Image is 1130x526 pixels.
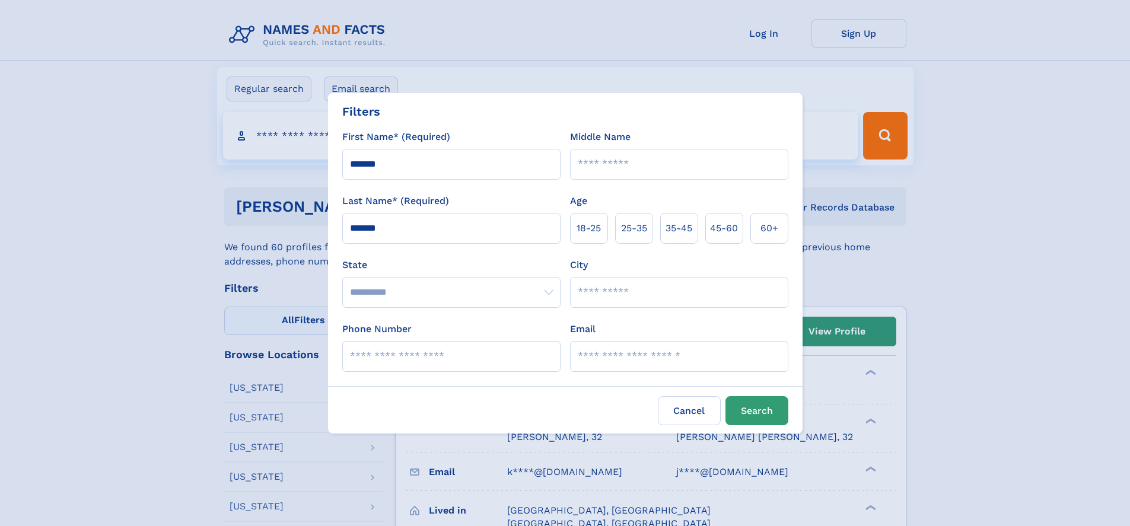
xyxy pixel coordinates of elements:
label: Last Name* (Required) [342,194,449,208]
span: 60+ [760,221,778,235]
span: 25‑35 [621,221,647,235]
label: Cancel [658,396,721,425]
div: Filters [342,103,380,120]
label: First Name* (Required) [342,130,450,144]
span: 45‑60 [710,221,738,235]
label: Email [570,322,596,336]
label: Age [570,194,587,208]
label: Middle Name [570,130,631,144]
label: State [342,258,561,272]
span: 35‑45 [666,221,692,235]
label: Phone Number [342,322,412,336]
button: Search [725,396,788,425]
label: City [570,258,588,272]
span: 18‑25 [577,221,601,235]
